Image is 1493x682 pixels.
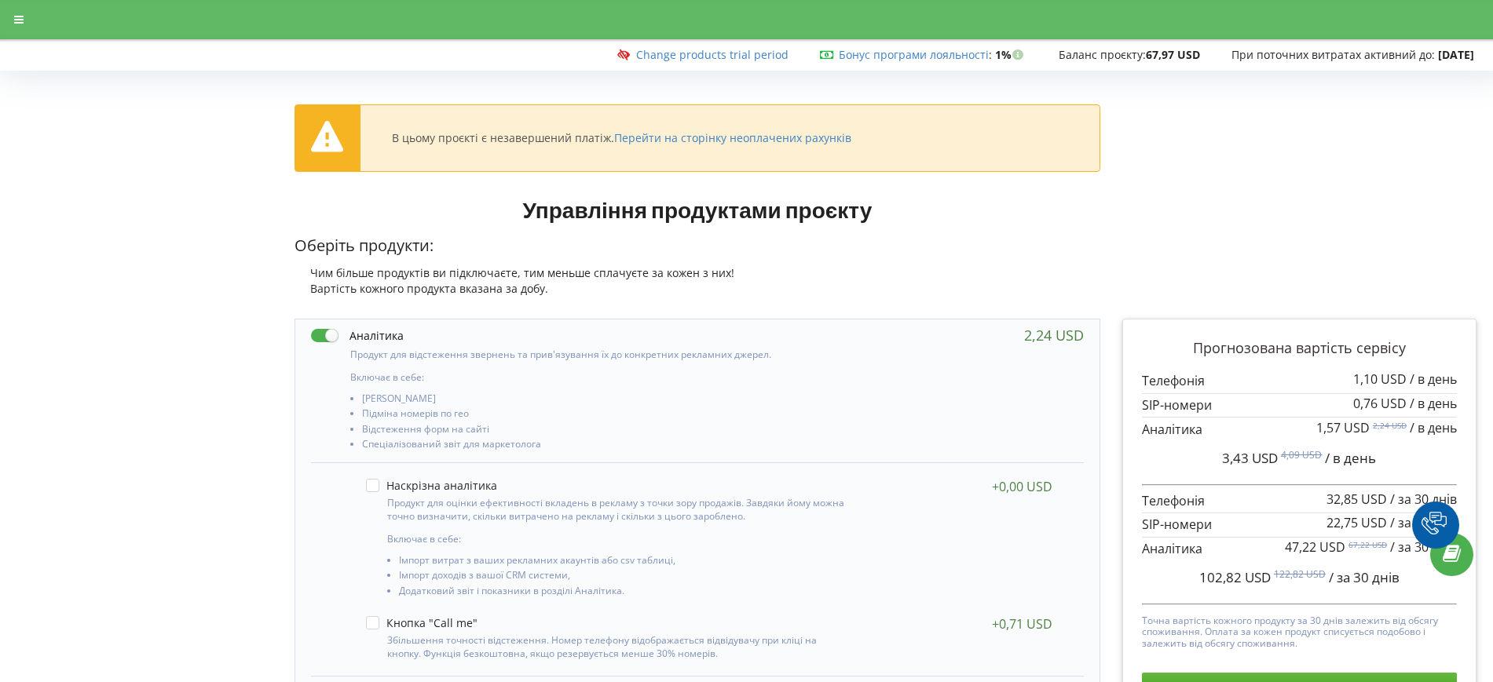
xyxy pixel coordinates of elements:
p: SIP-номери [1142,396,1457,414]
strong: [DATE] [1438,47,1474,62]
div: +0,00 USD [992,479,1052,494]
span: / в день [1410,419,1457,436]
div: +0,71 USD [992,616,1052,632]
span: 47,22 USD [1285,538,1345,556]
a: Change products trial period [636,47,789,62]
p: Телефонія [1142,492,1457,510]
a: Бонус програми лояльності [839,47,989,62]
p: Прогнозована вартість сервісу [1142,338,1457,359]
li: [PERSON_NAME] [362,393,852,408]
p: Телефонія [1142,372,1457,390]
li: Спеціалізований звіт для маркетолога [362,439,852,454]
div: В цьому проєкті є незавершений платіж. [392,131,851,145]
span: / в день [1325,449,1376,467]
span: / за 30 днів [1390,514,1457,531]
span: / в день [1410,370,1457,388]
span: / за 30 днів [1390,491,1457,508]
span: / за 30 днів [1390,538,1457,556]
p: Оберіть продукти: [295,235,1100,257]
li: Додатковий звіт і показники в розділі Аналітика. [399,585,847,600]
p: Точна вартість кожного продукту за 30 днів залежить від обсягу споживання. Оплата за кожен продук... [1142,611,1457,649]
span: / за 30 днів [1329,568,1400,586]
div: 2,24 USD [1024,327,1084,343]
li: Підміна номерів по гео [362,408,852,423]
span: Баланс проєкту: [1059,47,1146,62]
p: Аналітика [1142,421,1457,439]
p: SIP-номери [1142,516,1457,534]
p: Аналітика [1142,540,1457,558]
span: 1,57 USD [1316,419,1370,436]
span: 0,76 USD [1353,395,1407,412]
p: Продукт для відстеження звернень та прив'язування їх до конкретних рекламних джерел. [350,348,852,361]
p: Включає в себе: [387,532,847,545]
li: Відстеження форм на сайті [362,424,852,439]
p: Продукт для оцінки ефективності вкладень в рекламу з точки зору продажів. Завдяки йому можна точн... [387,496,847,523]
strong: 1% [995,47,1027,62]
span: 3,43 USD [1222,449,1278,467]
span: 102,82 USD [1199,568,1271,586]
span: / в день [1410,395,1457,412]
p: Збільшення точності відстеження. Номер телефону відображається відвідувачу при кліці на кнопку. Ф... [387,633,847,660]
sup: 2,24 USD [1373,420,1407,431]
a: Перейти на сторінку неоплачених рахунків [614,130,851,145]
h1: Управління продуктами проєкту [295,195,1100,224]
span: 22,75 USD [1327,514,1387,531]
span: 1,10 USD [1353,370,1407,388]
li: Імпорт витрат з ваших рекламних акаунтів або csv таблиці, [399,555,847,570]
sup: 122,82 USD [1274,567,1326,581]
p: Включає в себе: [350,370,852,384]
sup: 67,22 USD [1348,539,1387,550]
li: Імпорт доходів з вашої CRM системи, [399,570,847,585]
div: Вартість кожного продукта вказана за добу. [295,281,1100,297]
label: Наскрізна аналітика [366,479,497,492]
label: Кнопка "Call me" [366,616,478,629]
label: Аналітика [311,327,404,344]
div: Чим більше продуктів ви підключаєте, тим меньше сплачуєте за кожен з них! [295,265,1100,281]
sup: 4,09 USD [1281,448,1322,461]
span: 32,85 USD [1327,491,1387,508]
strong: 67,97 USD [1146,47,1200,62]
span: : [839,47,992,62]
span: При поточних витратах активний до: [1231,47,1435,62]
